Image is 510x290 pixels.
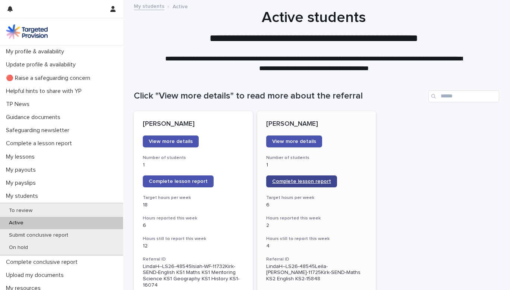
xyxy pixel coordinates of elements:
[143,120,244,128] p: [PERSON_NAME]
[3,208,38,214] p: To review
[266,202,367,208] p: 6
[143,256,244,262] h3: Referral ID
[428,90,499,102] input: Search
[3,166,42,174] p: My payouts
[266,195,367,201] h3: Target hours per week
[143,236,244,242] h3: Hours still to report this week
[143,215,244,221] h3: Hours reported this week
[143,222,244,229] p: 6
[266,236,367,242] h3: Hours still to report this week
[143,243,244,249] p: 12
[3,61,82,68] p: Update profile & availability
[3,244,34,251] p: On hold
[143,175,214,187] a: Complete lesson report
[266,264,367,282] p: LindaH--LS26-48545Leila-[PERSON_NAME]-11725Kirk-SEND-Maths KS2 English KS2-15848
[266,215,367,221] h3: Hours reported this week
[266,222,367,229] p: 2
[272,139,316,144] span: View more details
[3,114,66,121] p: Guidance documents
[266,243,367,249] p: 4
[143,135,199,147] a: View more details
[6,24,48,39] img: M5nRWzHhSzIhMunXDL62
[3,259,84,266] p: Complete conclusive report
[134,91,425,102] h1: Click "View more details" to read more about the referral
[3,75,96,82] p: 🔴 Raise a safeguarding concern
[3,48,70,55] p: My profile & availability
[3,272,70,279] p: Upload my documents
[3,88,88,95] p: Helpful hints to share with YP
[3,153,41,160] p: My lessons
[149,179,208,184] span: Complete lesson report
[134,1,164,10] a: My students
[3,220,29,226] p: Active
[266,162,367,168] p: 1
[272,179,331,184] span: Complete lesson report
[3,101,35,108] p: TP News
[173,2,188,10] p: Active
[143,162,244,168] p: 1
[3,127,75,134] p: Safeguarding newsletter
[266,175,337,187] a: Complete lesson report
[3,232,74,238] p: Submit conclusive report
[3,193,44,200] p: My students
[149,139,193,144] span: View more details
[143,264,244,289] p: LindaH--LS26-48545Isiah-WF-11732Kirk-SEND-English KS1 Maths KS1 Mentoring Science KS1 Geography K...
[143,155,244,161] h3: Number of students
[143,195,244,201] h3: Target hours per week
[131,9,497,26] h1: Active students
[266,120,367,128] p: [PERSON_NAME]
[266,135,322,147] a: View more details
[143,202,244,208] p: 18
[266,256,367,262] h3: Referral ID
[266,155,367,161] h3: Number of students
[3,180,42,187] p: My payslips
[3,140,78,147] p: Complete a lesson report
